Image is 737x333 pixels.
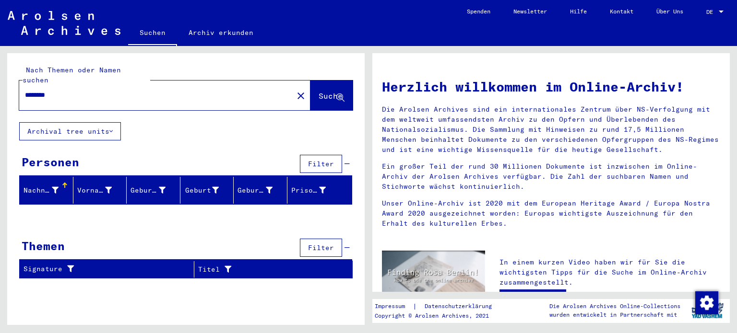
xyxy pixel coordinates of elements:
[24,185,59,195] div: Nachname
[234,177,287,204] mat-header-cell: Geburtsdatum
[128,21,177,46] a: Suchen
[24,262,194,277] div: Signature
[238,183,287,198] div: Geburtsdatum
[22,237,65,254] div: Themen
[8,11,120,35] img: Arolsen_neg.svg
[549,302,680,310] p: Die Arolsen Archives Online-Collections
[375,301,413,311] a: Impressum
[308,243,334,252] span: Filter
[549,310,680,319] p: wurden entwickelt in Partnerschaft mit
[77,185,112,195] div: Vorname
[198,264,329,275] div: Titel
[131,185,166,195] div: Geburtsname
[291,185,326,195] div: Prisoner #
[238,185,273,195] div: Geburtsdatum
[382,104,720,155] p: Die Arolsen Archives sind ein internationales Zentrum über NS-Verfolgung mit dem weltweit umfasse...
[180,177,234,204] mat-header-cell: Geburt‏
[499,257,720,287] p: In einem kurzen Video haben wir für Sie die wichtigsten Tipps für die Suche im Online-Archiv zusa...
[184,185,219,195] div: Geburt‏
[24,264,182,274] div: Signature
[19,122,121,140] button: Archival tree units
[382,161,720,192] p: Ein großer Teil der rund 30 Millionen Dokumente ist inzwischen im Online-Archiv der Arolsen Archi...
[300,239,342,257] button: Filter
[382,198,720,229] p: Unser Online-Archiv ist 2020 mit dem European Heritage Award / Europa Nostra Award 2020 ausgezeic...
[198,262,341,277] div: Titel
[291,86,310,105] button: Clear
[310,80,353,110] button: Suche
[131,183,180,198] div: Geburtsname
[291,183,341,198] div: Prisoner #
[382,251,485,307] img: video.jpg
[20,177,73,204] mat-header-cell: Nachname
[73,177,127,204] mat-header-cell: Vorname
[375,301,503,311] div: |
[287,177,352,204] mat-header-cell: Prisoner #
[177,21,265,44] a: Archiv erkunden
[127,177,180,204] mat-header-cell: Geburtsname
[417,301,503,311] a: Datenschutzerklärung
[23,66,121,84] mat-label: Nach Themen oder Namen suchen
[77,183,127,198] div: Vorname
[689,299,725,322] img: yv_logo.png
[24,183,73,198] div: Nachname
[382,77,720,97] h1: Herzlich willkommen im Online-Archiv!
[706,9,717,15] span: DE
[499,289,566,309] a: Video ansehen
[695,291,718,314] img: Zustimmung ändern
[300,155,342,173] button: Filter
[319,91,343,101] span: Suche
[295,90,307,102] mat-icon: close
[184,183,234,198] div: Geburt‏
[308,160,334,168] span: Filter
[375,311,503,320] p: Copyright © Arolsen Archives, 2021
[22,153,79,171] div: Personen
